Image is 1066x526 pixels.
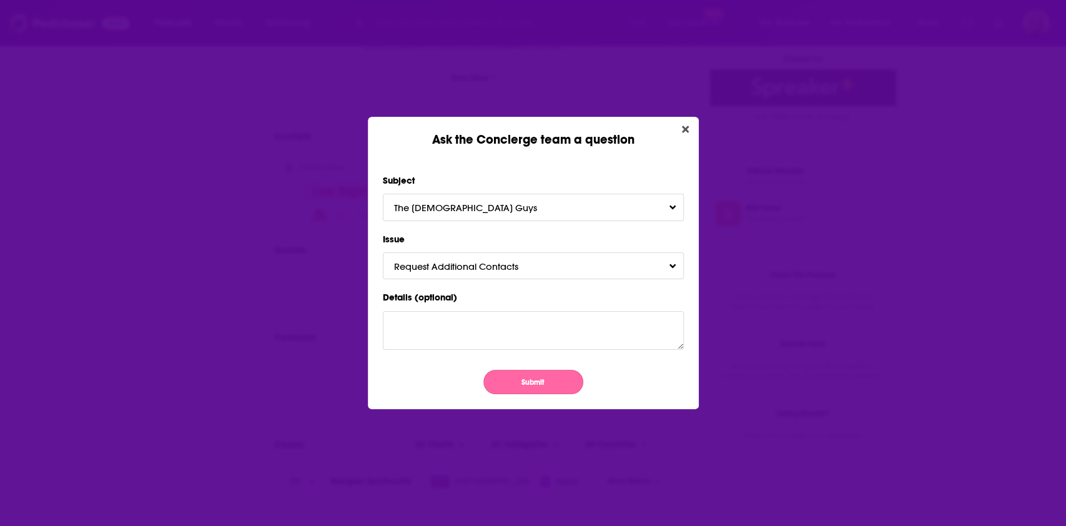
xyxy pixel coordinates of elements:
span: The [DEMOGRAPHIC_DATA] Guys [394,202,562,214]
button: Request Additional ContactsToggle Pronoun Dropdown [383,252,684,279]
label: Issue [383,231,684,247]
button: Submit [483,370,583,394]
button: The [DEMOGRAPHIC_DATA] GuysToggle Pronoun Dropdown [383,194,684,221]
label: Details (optional) [383,289,684,305]
span: Request Additional Contacts [394,261,543,272]
button: Close [677,122,694,137]
div: Ask the Concierge team a question [368,117,699,147]
label: Subject [383,172,684,189]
